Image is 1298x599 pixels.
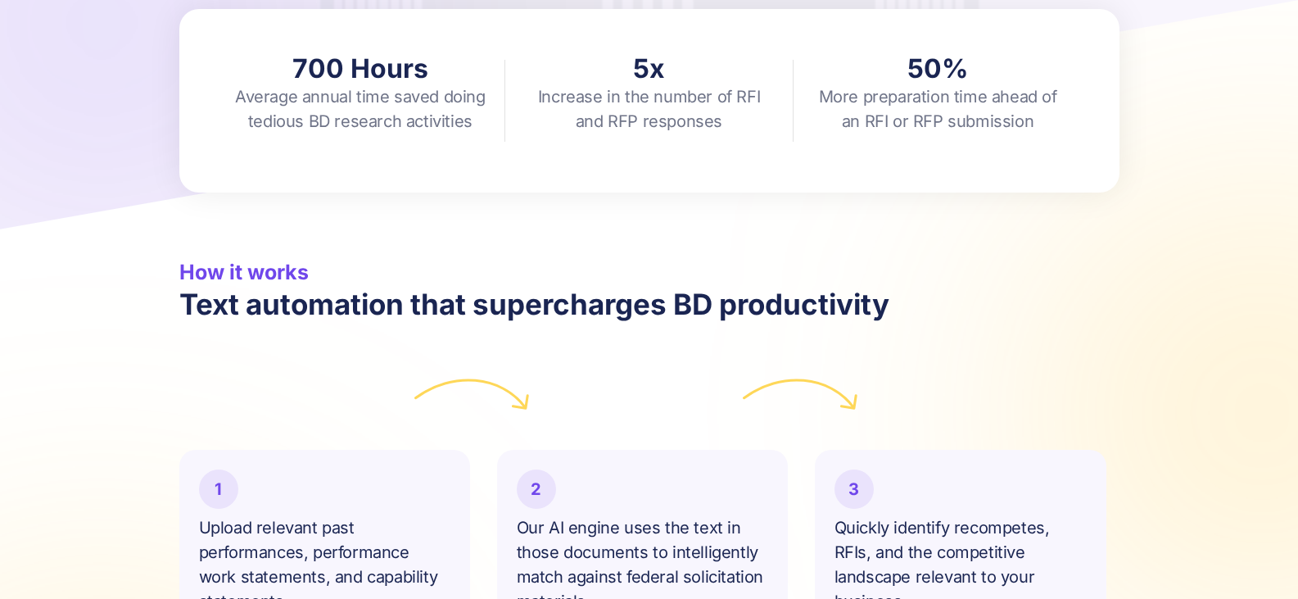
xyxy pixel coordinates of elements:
img: arrow pointing right [414,343,533,457]
p: Increase in the number of RFI and RFP responses [522,84,776,134]
div: 2 [531,481,541,497]
div: 3 [848,481,859,497]
p: More preparation time ahead of an RFI or RFP submission [810,84,1066,134]
div: 1 [215,481,222,497]
div: 700 Hours [233,60,489,78]
h2: How it works [179,262,1119,283]
h2: Text automation that supercharges BD productivity [179,289,1119,319]
div: 5x [522,60,776,78]
img: arrow pointing right [743,343,862,457]
div: 50% [810,60,1066,78]
p: Average annual time saved doing tedious BD research activities [233,84,489,134]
